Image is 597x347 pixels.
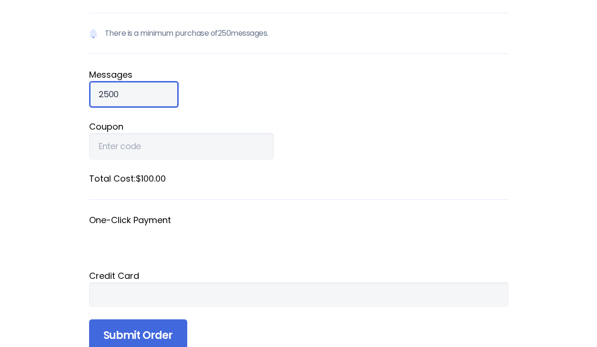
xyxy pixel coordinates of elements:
p: There is a minimum purchase of 250 messages. [89,13,508,54]
iframe: Secure card payment input frame [99,289,499,300]
label: Total Cost: $100.00 [89,172,508,185]
div: Credit Card [89,269,508,282]
label: Message s [89,68,508,81]
input: Enter code [89,133,274,160]
img: Notification icon [89,28,98,39]
fieldset: One-Click Payment [89,214,508,257]
input: Qty [89,81,179,108]
iframe: Secure payment button frame [89,226,508,257]
label: Coupon [89,120,508,133]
